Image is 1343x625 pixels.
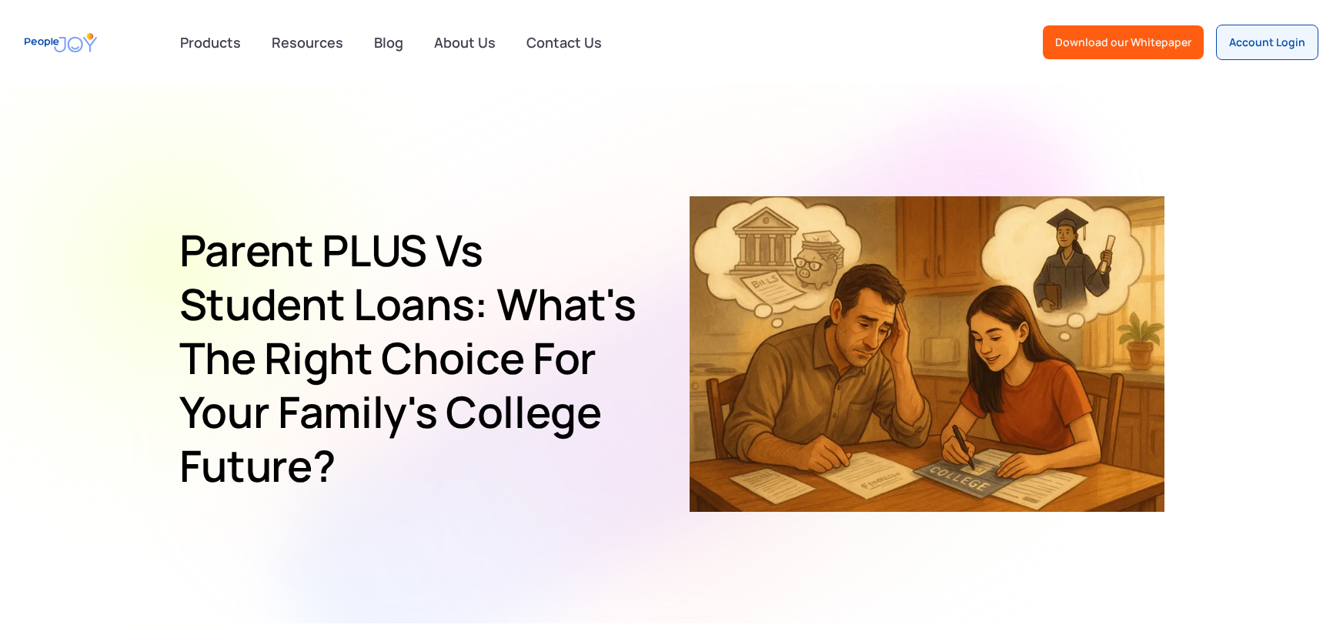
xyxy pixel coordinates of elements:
div: Products [171,27,250,58]
a: Contact Us [517,25,611,59]
div: Download our Whitepaper [1055,35,1191,50]
a: Resources [262,25,352,59]
a: Account Login [1216,25,1318,60]
a: About Us [425,25,505,59]
h1: Parent PLUS vs Student Loans: What's the Right Choice for Your Family's College Future? [179,223,643,493]
a: Blog [365,25,413,59]
div: Account Login [1229,35,1305,50]
a: home [25,25,97,60]
a: Download our Whitepaper [1043,25,1204,59]
img: Father and daughter at a kitchen table, the father worried about bills while the daughter imagine... [690,85,1164,623]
